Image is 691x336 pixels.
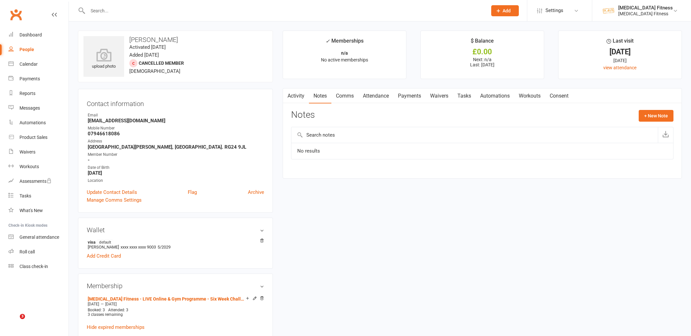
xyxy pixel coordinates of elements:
h3: Membership [87,282,264,289]
time: Added [DATE] [129,52,159,58]
span: Add [503,8,511,13]
div: Date of Birth [88,165,264,171]
span: Settings [545,3,563,18]
div: General attendance [19,235,59,240]
a: Tasks [8,189,69,203]
div: [MEDICAL_DATA] Fitness [618,11,673,17]
span: 3 [20,314,25,319]
a: Payments [8,72,69,86]
a: Automations [476,88,514,103]
h3: [PERSON_NAME] [83,36,267,43]
div: Email [88,112,264,118]
span: xxxx xxxx xxxx 9003 [121,245,156,249]
td: No results [291,143,673,159]
a: Update Contact Details [87,188,137,196]
div: Reports [19,91,35,96]
a: Waivers [426,88,453,103]
strong: 07946618086 [88,131,264,137]
a: Calendar [8,57,69,72]
button: + New Note [639,110,673,122]
a: Workouts [8,159,69,174]
strong: [EMAIL_ADDRESS][DOMAIN_NAME] [88,118,264,124]
div: Member Number [88,152,264,158]
a: Attendance [358,88,393,103]
a: General attendance kiosk mode [8,230,69,245]
a: Archive [248,188,264,196]
strong: [DATE] [88,170,264,176]
a: Automations [8,115,69,130]
h3: Wallet [87,226,264,234]
a: Assessments [8,174,69,189]
div: Tasks [19,193,31,198]
span: Attended: 3 [108,308,128,312]
span: Cancelled member [139,60,184,66]
a: Workouts [514,88,545,103]
div: [DATE] [564,57,676,64]
a: Tasks [453,88,476,103]
span: 3 classes remaining [88,312,123,317]
p: Next: n/a Last: [DATE] [427,57,538,67]
a: view attendance [603,65,636,70]
a: Product Sales [8,130,69,145]
a: What's New [8,203,69,218]
a: Waivers [8,145,69,159]
a: [MEDICAL_DATA] Fitness - LIVE Online & Gym Programme - Six Week Challenge [88,296,246,302]
div: Workouts [19,164,39,169]
a: Notes [309,88,331,103]
img: thumb_image1569280052.png [602,4,615,17]
i: ✓ [326,38,330,44]
a: Flag [188,188,197,196]
div: Last visit [607,37,633,48]
a: Payments [393,88,426,103]
button: Add [491,5,519,16]
div: Automations [19,120,46,125]
div: Waivers [19,149,35,155]
h3: Contact information [87,98,264,107]
a: People [8,42,69,57]
a: Manage Comms Settings [87,196,142,204]
a: Add Credit Card [87,252,121,260]
div: Messages [19,105,40,111]
div: Assessments [19,179,52,184]
li: [PERSON_NAME] [87,238,264,250]
input: Search notes [291,127,658,143]
div: Class check-in [19,264,48,269]
div: £0.00 [427,48,538,55]
a: Reports [8,86,69,101]
span: [DATE] [88,302,99,306]
a: Consent [545,88,573,103]
a: Comms [331,88,358,103]
a: Clubworx [8,7,24,23]
span: Booked: 3 [88,308,105,312]
time: Activated [DATE] [129,44,166,50]
a: Activity [283,88,309,103]
strong: [GEOGRAPHIC_DATA][PERSON_NAME], [GEOGRAPHIC_DATA]. RG24 9JL [88,144,264,150]
span: No active memberships [321,57,368,62]
div: People [19,47,34,52]
span: default [97,239,113,245]
a: Hide expired memberships [87,324,145,330]
span: [DEMOGRAPHIC_DATA] [129,68,180,74]
div: Product Sales [19,135,47,140]
div: Calendar [19,61,38,67]
div: Payments [19,76,40,81]
div: upload photo [83,48,124,70]
input: Search... [86,6,483,15]
div: Dashboard [19,32,42,37]
strong: visa [88,239,261,245]
strong: n/a [341,50,348,56]
strong: - [88,157,264,163]
h3: Notes [291,110,315,122]
a: Dashboard [8,28,69,42]
iframe: Intercom live chat [6,314,22,329]
div: — [86,302,264,307]
a: Roll call [8,245,69,259]
a: Class kiosk mode [8,259,69,274]
div: Memberships [326,37,364,49]
div: [DATE] [564,48,676,55]
div: What's New [19,208,43,213]
div: [MEDICAL_DATA] Fitness [618,5,673,11]
div: $ Balance [471,37,494,48]
div: Address [88,138,264,144]
span: [DATE] [105,302,117,306]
